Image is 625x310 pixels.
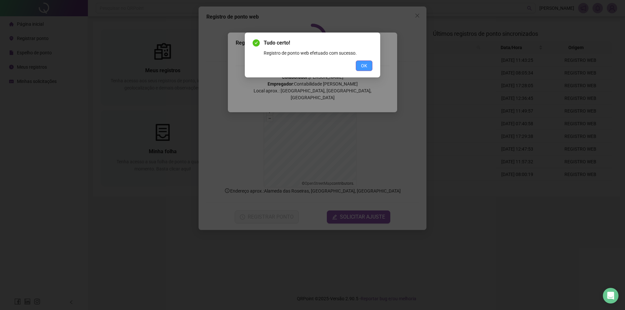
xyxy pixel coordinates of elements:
[361,62,367,69] span: OK
[264,49,372,57] div: Registro de ponto web efetuado com sucesso.
[603,288,618,303] div: Open Intercom Messenger
[356,61,372,71] button: OK
[264,39,372,47] span: Tudo certo!
[253,39,260,47] span: check-circle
